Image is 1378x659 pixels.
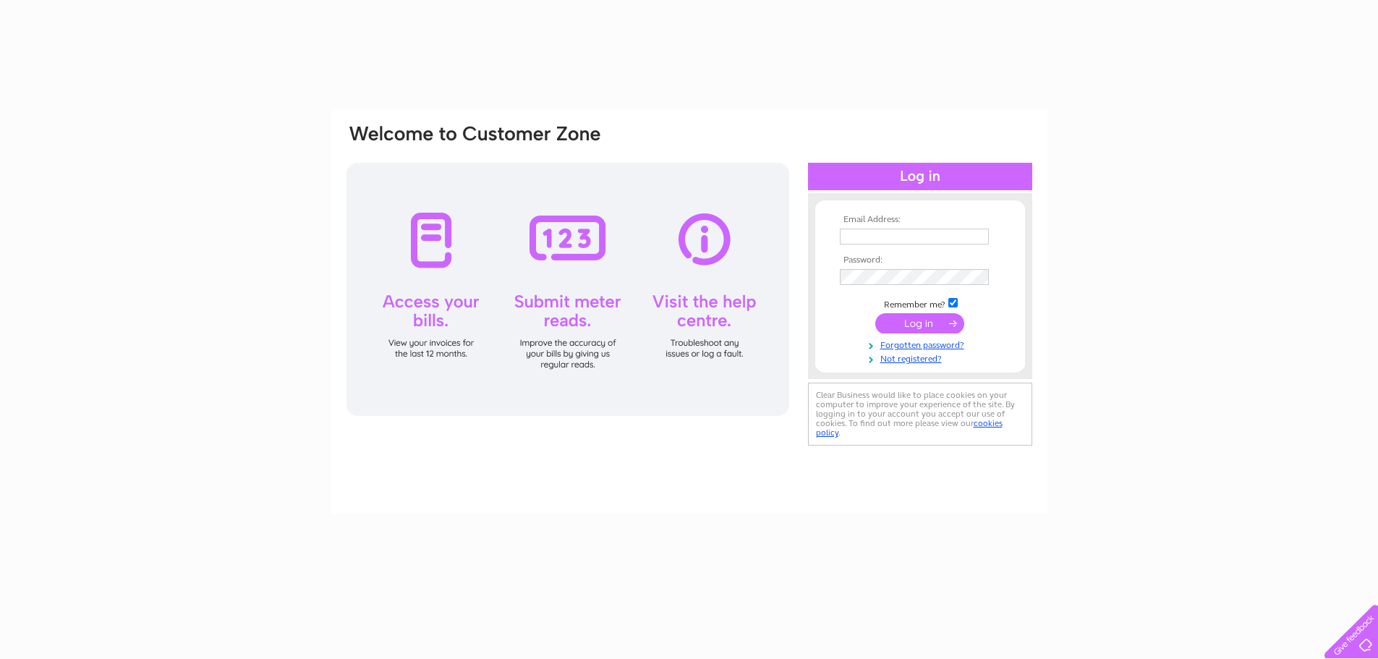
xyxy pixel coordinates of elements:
input: Submit [875,313,964,333]
th: Password: [836,255,1004,265]
a: cookies policy [816,418,1003,438]
a: Forgotten password? [840,337,1004,351]
th: Email Address: [836,215,1004,225]
td: Remember me? [836,296,1004,310]
div: Clear Business would like to place cookies on your computer to improve your experience of the sit... [808,383,1032,446]
a: Not registered? [840,351,1004,365]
